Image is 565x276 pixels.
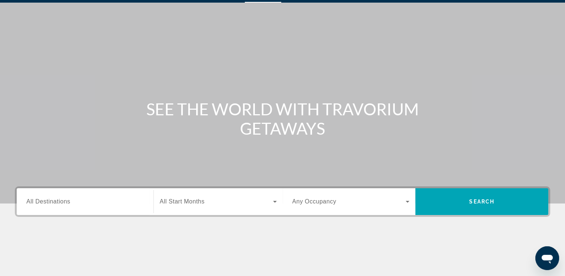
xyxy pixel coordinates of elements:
div: Search widget [17,188,548,215]
button: Search [415,188,548,215]
iframe: Button to launch messaging window [535,246,559,270]
span: Any Occupancy [292,198,337,205]
h1: SEE THE WORLD WITH TRAVORIUM GETAWAYS [143,99,422,138]
span: All Start Months [160,198,205,205]
span: All Destinations [26,198,70,205]
span: Search [469,199,494,205]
